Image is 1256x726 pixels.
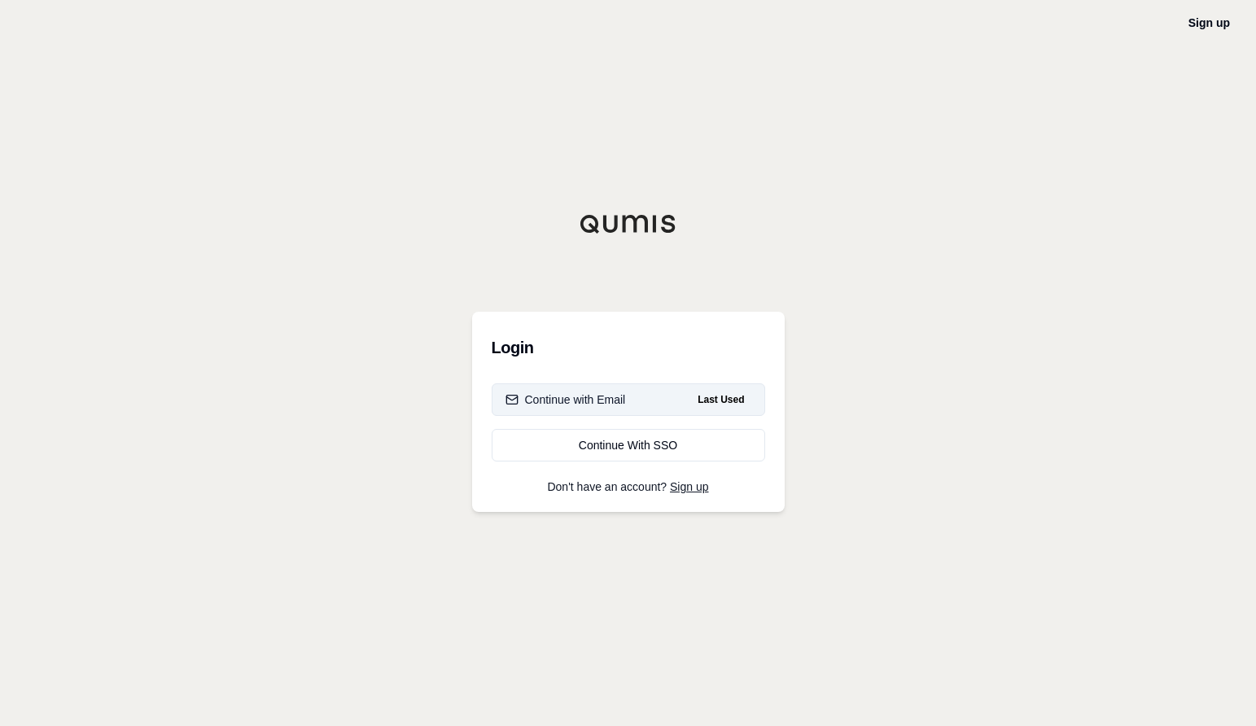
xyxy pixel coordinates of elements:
[580,214,677,234] img: Qumis
[492,383,765,416] button: Continue with EmailLast Used
[1188,16,1230,29] a: Sign up
[505,437,751,453] div: Continue With SSO
[505,391,626,408] div: Continue with Email
[691,390,751,409] span: Last Used
[492,331,765,364] h3: Login
[670,480,708,493] a: Sign up
[492,429,765,461] a: Continue With SSO
[492,481,765,492] p: Don't have an account?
